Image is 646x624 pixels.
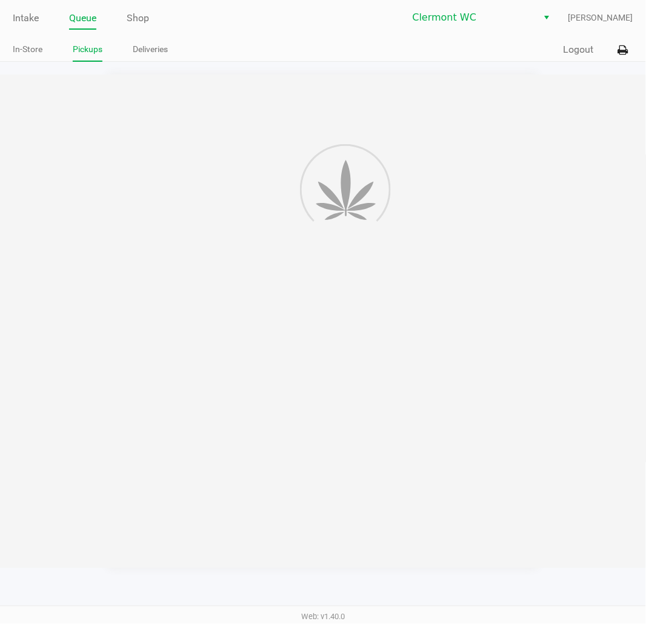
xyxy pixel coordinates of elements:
a: Deliveries [133,42,168,57]
a: Queue [69,10,96,27]
button: Logout [564,42,594,57]
span: Web: v1.40.0 [301,612,345,622]
a: Intake [13,10,39,27]
button: Select [538,7,556,28]
a: Pickups [73,42,102,57]
span: Clermont WC [413,10,531,25]
a: Shop [127,10,149,27]
span: [PERSON_NAME] [568,12,633,24]
a: In-Store [13,42,42,57]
